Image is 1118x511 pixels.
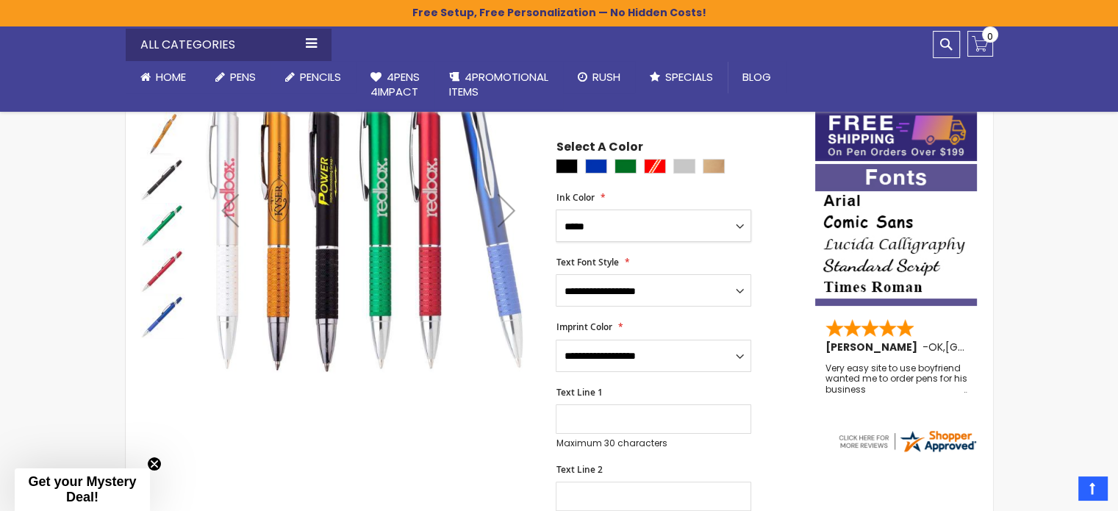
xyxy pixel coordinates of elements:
span: Imprint Color [556,321,612,333]
button: Close teaser [147,457,162,471]
img: Escalade Metal-Grip Advertising Pens [140,203,184,247]
span: - , [922,340,1053,354]
div: Escalade Metal-Grip Advertising Pens [140,156,186,201]
div: All Categories [126,29,332,61]
a: 4pens.com certificate URL [836,445,978,457]
div: Escalade Metal-Grip Advertising Pens [140,247,186,293]
p: Maximum 30 characters [556,437,751,449]
span: [GEOGRAPHIC_DATA] [945,340,1053,354]
img: Escalade Metal-Grip Advertising Pens [140,157,184,201]
img: Escalade Metal-Grip Advertising Pens [140,249,184,293]
span: Text Line 2 [556,463,602,476]
img: Escalade Metal-Grip Advertising Pens [140,294,184,338]
a: Pens [201,61,270,93]
div: Escalade Metal-Grip Advertising Pens [140,201,186,247]
div: Black [556,159,578,174]
a: Top [1078,476,1107,500]
a: 4Pens4impact [356,61,434,109]
span: Pencils [300,69,341,85]
a: 4PROMOTIONALITEMS [434,61,563,109]
div: Green [614,159,637,174]
a: Blog [728,61,786,93]
a: Pencils [270,61,356,93]
div: Silver [673,159,695,174]
span: Text Line 1 [556,386,602,399]
span: Specials [665,69,713,85]
img: Escalade Metal-Grip Advertising Pens [200,40,536,376]
span: Pens [230,69,256,85]
img: font-personalization-examples [815,164,977,306]
span: Home [156,69,186,85]
span: OK [928,340,943,354]
span: Select A Color [556,139,642,159]
span: Rush [592,69,620,85]
span: 4Pens 4impact [370,69,420,99]
span: Get your Mystery Deal! [28,474,136,504]
span: Ink Color [556,191,594,204]
span: 0 [987,29,993,43]
span: 4PROMOTIONAL ITEMS [449,69,548,99]
div: Previous [201,19,259,401]
img: 4pens.com widget logo [836,428,978,454]
a: Specials [635,61,728,93]
div: Escalade Metal-Grip Advertising Pens [140,293,184,338]
div: Very easy site to use boyfriend wanted me to order pens for his business [825,363,968,395]
a: Home [126,61,201,93]
img: Free shipping on orders over $199 [815,108,977,161]
span: [PERSON_NAME] [825,340,922,354]
div: Blue [585,159,607,174]
span: Blog [742,69,771,85]
div: Escalade Metal-Grip Advertising Pens [140,110,186,156]
a: 0 [967,31,993,57]
span: Text Font Style [556,256,618,268]
img: Escalade Metal-Grip Advertising Pens [140,112,184,156]
div: Copper [703,159,725,174]
a: Rush [563,61,635,93]
div: Get your Mystery Deal!Close teaser [15,468,150,511]
div: Next [477,19,536,401]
